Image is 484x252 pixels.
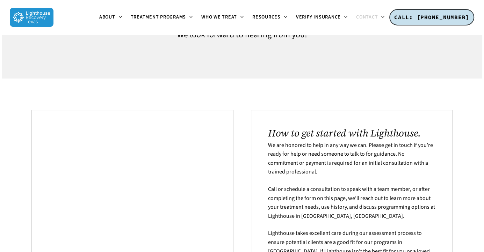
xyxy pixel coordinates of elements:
span: Contact [356,14,378,21]
a: CALL: [PHONE_NUMBER] [389,9,474,26]
a: Resources [248,15,292,20]
img: Lighthouse Recovery Texas [10,8,53,27]
h4: We look forward to hearing from you! [31,30,453,39]
span: Verify Insurance [296,14,341,21]
span: We are honored to help in any way we can. Please get in touch if you’re ready for help or need so... [268,141,433,176]
span: Treatment Programs [131,14,186,21]
p: Call or schedule a consultation to speak with a team member, or after completing the form on this... [268,185,435,229]
a: Contact [352,15,389,20]
a: About [95,15,127,20]
a: Who We Treat [197,15,248,20]
span: CALL: [PHONE_NUMBER] [394,14,469,21]
span: About [99,14,115,21]
a: Verify Insurance [292,15,352,20]
h2: How to get started with Lighthouse. [268,127,435,139]
span: Who We Treat [201,14,237,21]
a: Treatment Programs [127,15,197,20]
span: Resources [252,14,281,21]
